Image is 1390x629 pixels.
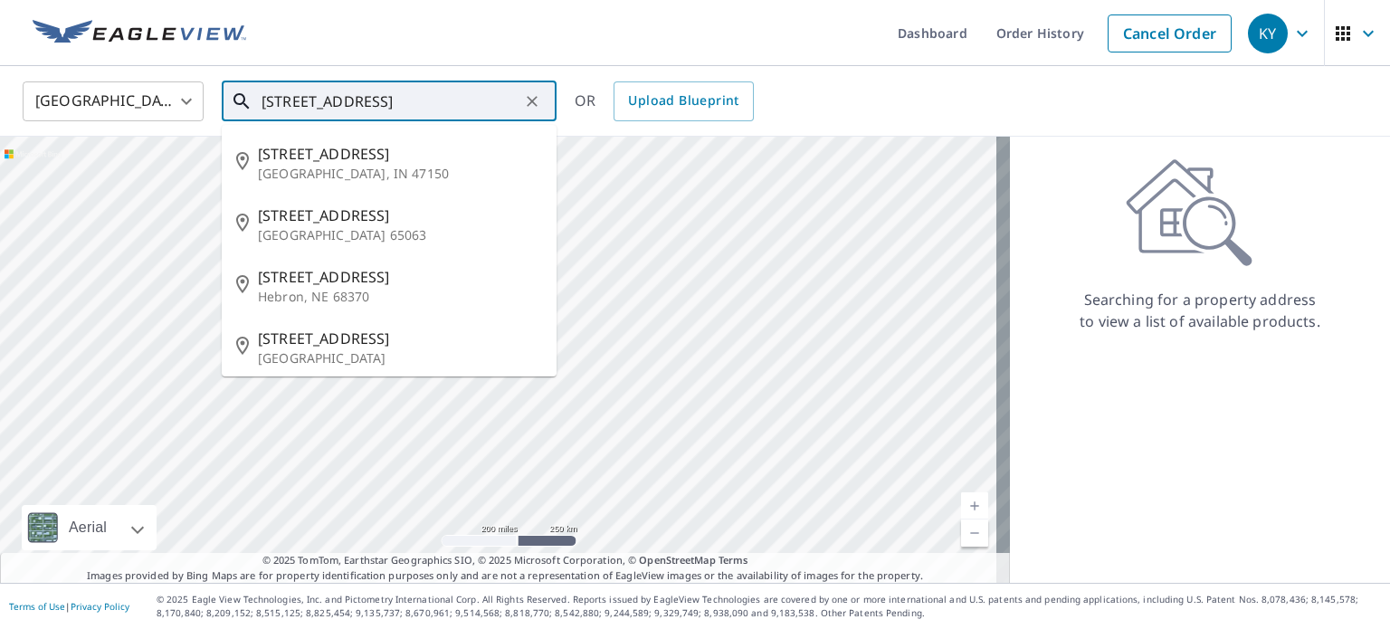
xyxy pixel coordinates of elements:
[258,205,542,226] span: [STREET_ADDRESS]
[9,600,65,613] a: Terms of Use
[9,601,129,612] p: |
[1079,289,1321,332] p: Searching for a property address to view a list of available products.
[719,553,748,567] a: Terms
[71,600,129,613] a: Privacy Policy
[1248,14,1288,53] div: KY
[23,76,204,127] div: [GEOGRAPHIC_DATA]
[33,20,246,47] img: EV Logo
[262,76,519,127] input: Search by address or latitude-longitude
[262,553,748,568] span: © 2025 TomTom, Earthstar Geographics SIO, © 2025 Microsoft Corporation, ©
[258,266,542,288] span: [STREET_ADDRESS]
[1108,14,1232,52] a: Cancel Order
[22,505,157,550] div: Aerial
[258,328,542,349] span: [STREET_ADDRESS]
[575,81,754,121] div: OR
[961,492,988,519] a: Current Level 5, Zoom In
[258,349,542,367] p: [GEOGRAPHIC_DATA]
[258,143,542,165] span: [STREET_ADDRESS]
[258,226,542,244] p: [GEOGRAPHIC_DATA] 65063
[614,81,753,121] a: Upload Blueprint
[639,553,715,567] a: OpenStreetMap
[258,165,542,183] p: [GEOGRAPHIC_DATA], IN 47150
[961,519,988,547] a: Current Level 5, Zoom Out
[63,505,112,550] div: Aerial
[157,593,1381,620] p: © 2025 Eagle View Technologies, Inc. and Pictometry International Corp. All Rights Reserved. Repo...
[258,288,542,306] p: Hebron, NE 68370
[519,89,545,114] button: Clear
[628,90,738,112] span: Upload Blueprint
